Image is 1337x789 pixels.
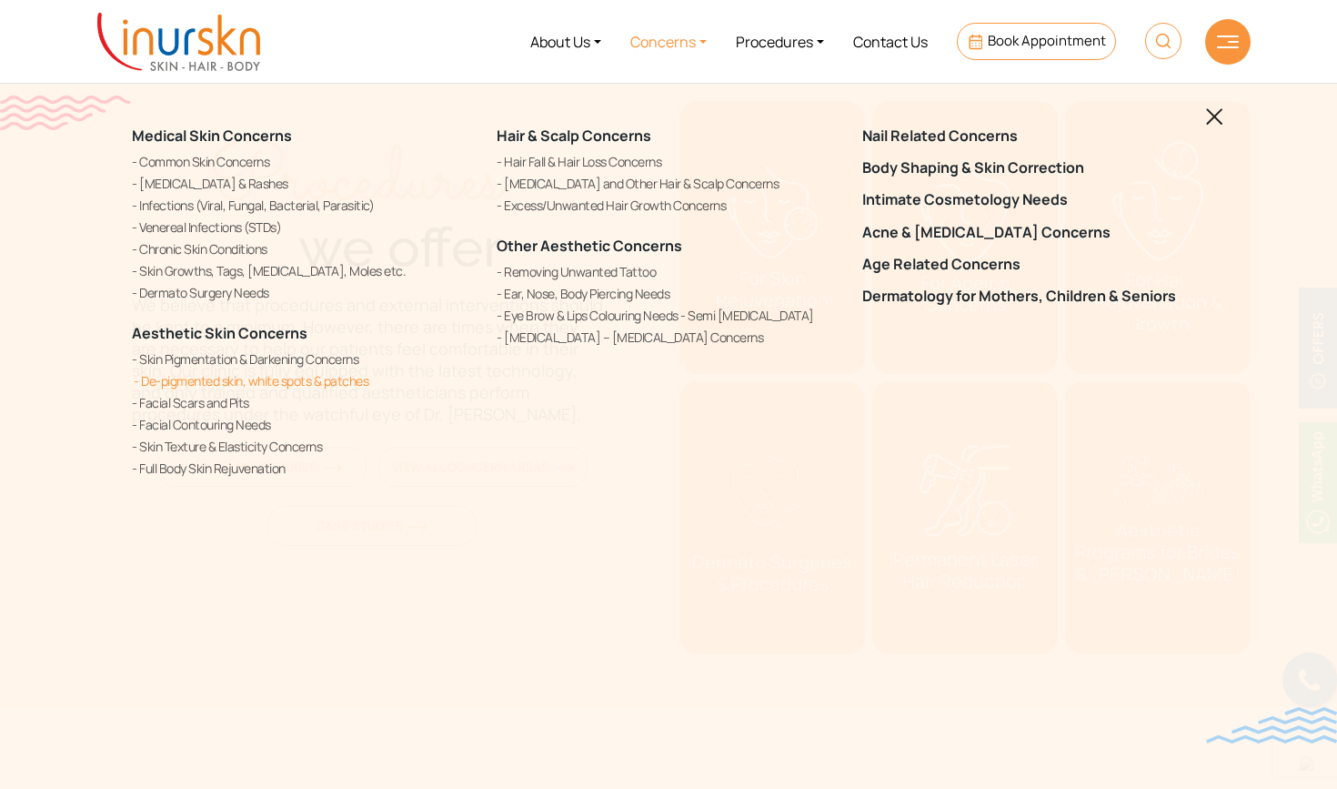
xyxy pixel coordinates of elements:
[1206,108,1223,126] img: blackclosed
[839,7,942,76] a: Contact Us
[497,152,839,171] a: Hair Fall & Hair Loss Concerns
[132,415,475,434] a: Facial Contouring Needs
[132,217,475,237] a: Venereal Infections (STDs)
[497,236,682,256] a: Other Aesthetic Concerns
[1217,35,1239,48] img: hamLine.svg
[132,437,475,456] a: Skin Texture & Elasticity Concerns
[1145,23,1181,59] img: HeaderSearch
[132,459,475,478] a: Full Body Skin Rejuvenation
[497,126,651,146] a: Hair & Scalp Concerns
[132,174,475,193] a: [MEDICAL_DATA] & Rashes
[497,306,839,325] a: Eye Brow & Lips Colouring Needs - Semi [MEDICAL_DATA]
[497,328,839,347] a: [MEDICAL_DATA] – [MEDICAL_DATA] Concerns
[497,174,839,193] a: [MEDICAL_DATA] and Other Hair & Scalp Concerns
[862,159,1205,177] a: Body Shaping & Skin Correction
[862,288,1205,305] a: Dermatology for Mothers, Children & Seniors
[516,7,616,76] a: About Us
[497,196,839,215] a: Excess/Unwanted Hair Growth Concerns
[862,256,1205,273] a: Age Related Concerns
[862,224,1205,241] a: Acne & [MEDICAL_DATA] Concerns
[132,349,475,369] a: Skin Pigmentation & Darkening Concerns
[97,13,260,71] img: inurskn-logo
[132,371,475,390] a: De-pigmented skin, white spots & patches
[862,127,1205,145] a: Nail Related Concerns
[132,393,475,412] a: Facial Scars and Pits
[132,261,475,280] a: Skin Growths, Tags, [MEDICAL_DATA], Moles etc.
[1206,707,1337,743] img: bluewave
[616,7,721,76] a: Concerns
[132,196,475,215] a: Infections (Viral, Fungal, Bacterial, Parasitic)
[132,126,292,146] a: Medical Skin Concerns
[721,7,839,76] a: Procedures
[132,283,475,302] a: Dermato Surgery Needs
[132,152,475,171] a: Common Skin Concerns
[497,262,839,281] a: Removing Unwanted Tattoo
[132,239,475,258] a: Chronic Skin Conditions
[497,284,839,303] a: Ear, Nose, Body Piercing Needs
[132,323,307,343] a: Aesthetic Skin Concerns
[988,31,1106,50] span: Book Appointment
[957,23,1116,60] a: Book Appointment
[862,191,1205,208] a: Intimate Cosmetology Needs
